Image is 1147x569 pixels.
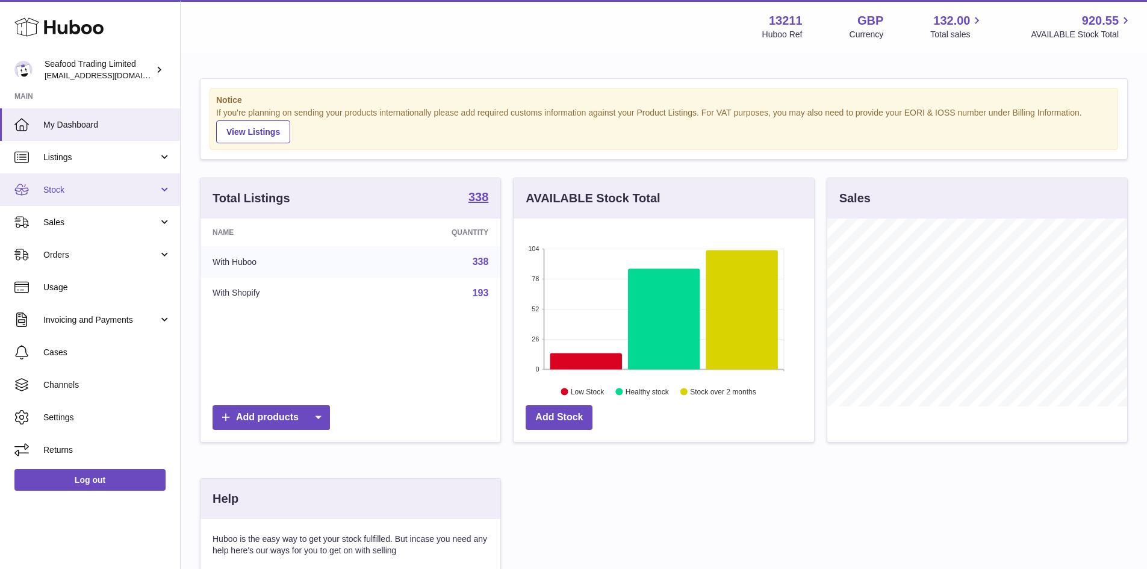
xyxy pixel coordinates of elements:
th: Name [200,219,362,246]
strong: Notice [216,95,1111,106]
text: Stock over 2 months [691,387,756,396]
text: 104 [528,245,539,252]
a: Add products [213,405,330,430]
p: Huboo is the easy way to get your stock fulfilled. But incase you need any help here's our ways f... [213,533,488,556]
span: Returns [43,444,171,456]
h3: AVAILABLE Stock Total [526,190,660,207]
a: View Listings [216,120,290,143]
div: Seafood Trading Limited [45,58,153,81]
span: Total sales [930,29,984,40]
span: Invoicing and Payments [43,314,158,326]
th: Quantity [362,219,501,246]
strong: 338 [468,191,488,203]
a: 338 [468,191,488,205]
span: Settings [43,412,171,423]
span: Listings [43,152,158,163]
div: Currency [850,29,884,40]
span: Sales [43,217,158,228]
span: Channels [43,379,171,391]
h3: Help [213,491,238,507]
text: Low Stock [571,387,605,396]
span: Orders [43,249,158,261]
span: AVAILABLE Stock Total [1031,29,1133,40]
img: online@rickstein.com [14,61,33,79]
strong: GBP [857,13,883,29]
span: [EMAIL_ADDRESS][DOMAIN_NAME] [45,70,177,80]
div: If you're planning on sending your products internationally please add required customs informati... [216,107,1111,143]
text: 52 [532,305,539,312]
h3: Total Listings [213,190,290,207]
a: Log out [14,469,166,491]
span: My Dashboard [43,119,171,131]
span: 132.00 [933,13,970,29]
strong: 13211 [769,13,803,29]
text: 26 [532,335,539,343]
a: 338 [473,257,489,267]
text: 78 [532,275,539,282]
a: 193 [473,288,489,298]
a: Add Stock [526,405,592,430]
span: 920.55 [1082,13,1119,29]
a: 132.00 Total sales [930,13,984,40]
text: Healthy stock [626,387,670,396]
span: Cases [43,347,171,358]
td: With Shopify [200,278,362,309]
td: With Huboo [200,246,362,278]
div: Huboo Ref [762,29,803,40]
text: 0 [536,365,539,373]
h3: Sales [839,190,871,207]
a: 920.55 AVAILABLE Stock Total [1031,13,1133,40]
span: Stock [43,184,158,196]
span: Usage [43,282,171,293]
